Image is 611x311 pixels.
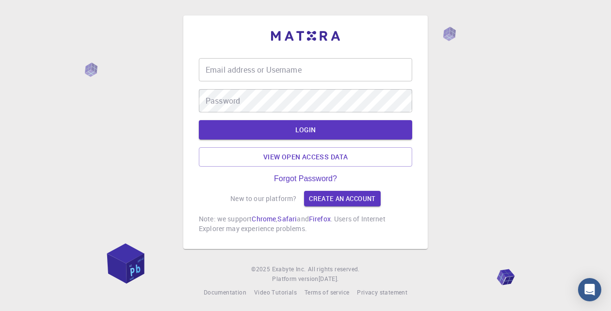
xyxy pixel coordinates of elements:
[305,288,349,296] span: Terms of service
[199,147,412,167] a: View open access data
[308,264,360,274] span: All rights reserved.
[357,288,407,297] a: Privacy statement
[319,274,339,284] a: [DATE].
[272,265,306,273] span: Exabyte Inc.
[319,275,339,282] span: [DATE] .
[199,120,412,140] button: LOGIN
[357,288,407,296] span: Privacy statement
[204,288,246,297] a: Documentation
[309,214,331,223] a: Firefox
[230,194,296,203] p: New to our platform?
[254,288,297,296] span: Video Tutorials
[252,214,276,223] a: Chrome
[274,174,337,183] a: Forgot Password?
[199,214,412,233] p: Note: we support , and . Users of Internet Explorer may experience problems.
[272,274,318,284] span: Platform version
[204,288,246,296] span: Documentation
[304,191,380,206] a: Create an account
[251,264,272,274] span: © 2025
[277,214,297,223] a: Safari
[254,288,297,297] a: Video Tutorials
[578,278,601,301] div: Open Intercom Messenger
[305,288,349,297] a: Terms of service
[272,264,306,274] a: Exabyte Inc.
